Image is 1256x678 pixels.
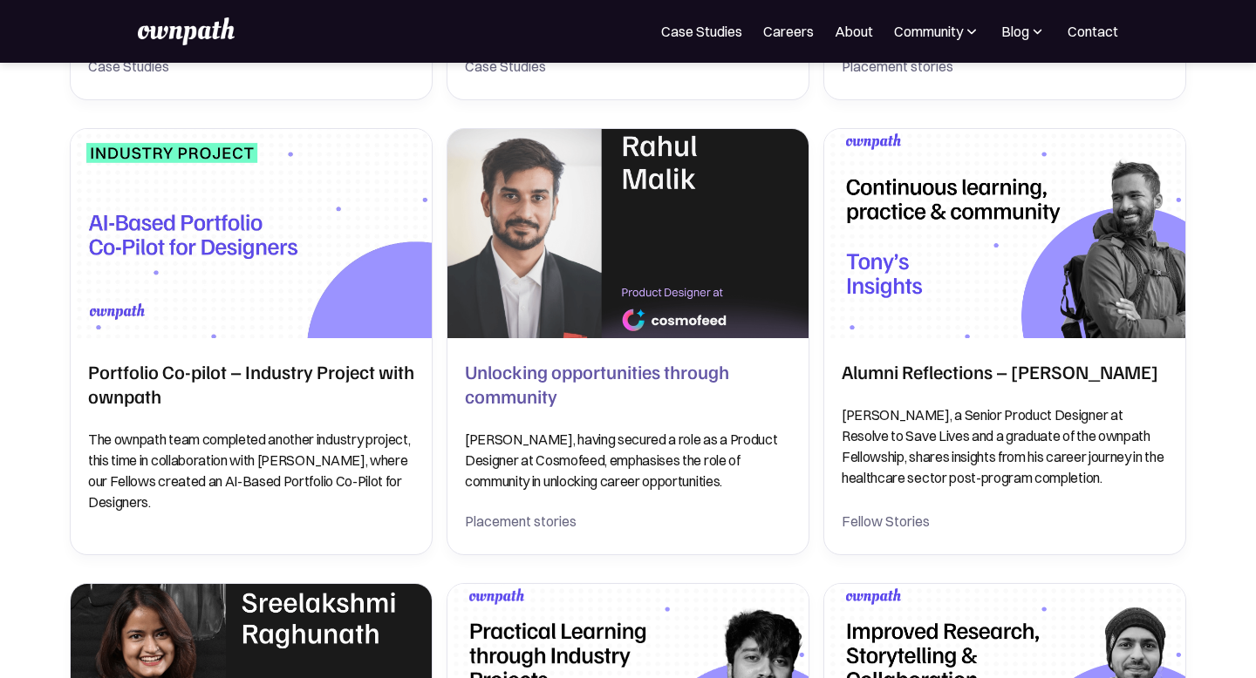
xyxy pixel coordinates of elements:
[894,21,980,42] div: Community
[824,129,1185,338] img: Alumni Reflections – Tony Joy
[465,359,791,408] h2: Unlocking opportunities through community
[661,21,742,42] a: Case Studies
[465,54,791,78] div: Case Studies
[894,21,963,42] div: Community
[71,129,432,338] img: Portfolio Co-pilot – Industry Project with ownpath
[439,124,818,343] img: Unlocking opportunities through community
[1001,21,1029,42] div: Blog
[823,128,1186,555] a: Alumni Reflections – Tony JoyAlumni Reflections – [PERSON_NAME][PERSON_NAME], a Senior Product De...
[842,509,1168,533] div: Fellow Stories
[763,21,814,42] a: Careers
[1068,21,1118,42] a: Contact
[447,128,809,555] a: Unlocking opportunities through communityUnlocking opportunities through community[PERSON_NAME], ...
[842,404,1168,488] p: [PERSON_NAME], a Senior Product Designer at Resolve to Save Lives and a graduate of the ownpath F...
[88,54,414,78] div: Case Studies
[88,429,414,512] p: The ownpath team completed another industry project, this time in collaboration with [PERSON_NAME...
[465,509,791,533] div: Placement stories
[465,429,791,492] p: [PERSON_NAME], having secured a role as a Product Designer at Cosmofeed, emphasises the role of c...
[88,359,414,408] h2: Portfolio Co-pilot – Industry Project with ownpath
[1001,21,1047,42] div: Blog
[835,21,873,42] a: About
[842,54,1168,78] div: Placement stories
[842,359,1158,383] h2: Alumni Reflections – [PERSON_NAME]
[70,128,433,555] a: Portfolio Co-pilot – Industry Project with ownpathPortfolio Co-pilot – Industry Project with ownp...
